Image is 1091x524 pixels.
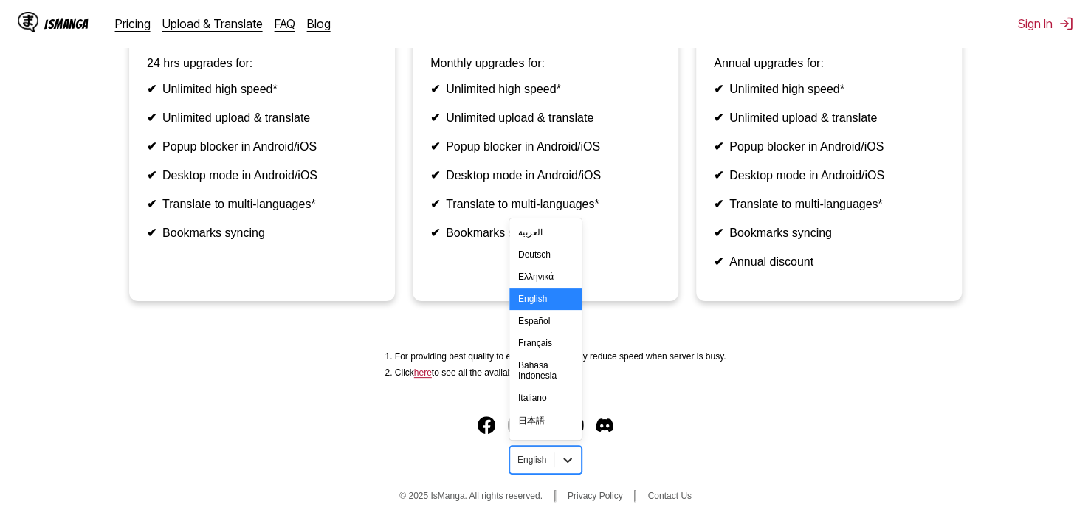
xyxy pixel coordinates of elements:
[430,111,661,125] li: Unlimited upload & translate
[162,16,263,31] a: Upload & Translate
[18,12,115,35] a: IsManga LogoIsManga
[147,111,377,125] li: Unlimited upload & translate
[399,491,543,501] span: © 2025 IsManga. All rights reserved.
[147,83,156,95] b: ✔
[44,17,89,31] div: IsManga
[430,140,440,153] b: ✔
[517,455,520,465] input: Select language
[714,139,944,154] li: Popup blocker in Android/iOS
[147,140,156,153] b: ✔
[414,368,432,378] a: Available languages
[395,368,726,378] li: Click to see all the available languages
[509,221,582,244] div: العربية
[568,491,623,501] a: Privacy Policy
[714,111,944,125] li: Unlimited upload & translate
[714,168,944,182] li: Desktop mode in Android/iOS
[714,226,944,240] li: Bookmarks syncing
[147,169,156,182] b: ✔
[307,16,331,31] a: Blog
[714,198,723,210] b: ✔
[147,82,377,96] li: Unlimited high speed*
[115,16,151,31] a: Pricing
[430,198,440,210] b: ✔
[509,387,582,409] div: Italiano
[1059,16,1073,31] img: Sign out
[647,491,691,501] a: Contact Us
[147,139,377,154] li: Popup blocker in Android/iOS
[714,255,944,269] li: Annual discount
[714,169,723,182] b: ✔
[430,168,661,182] li: Desktop mode in Android/iOS
[509,433,582,458] div: 한국어
[714,83,723,95] b: ✔
[1018,16,1073,31] button: Sign In
[430,227,440,239] b: ✔
[430,82,661,96] li: Unlimited high speed*
[430,57,661,70] p: Monthly upgrades for:
[478,416,495,434] img: IsManga Facebook
[509,244,582,266] div: Deutsch
[509,310,582,332] div: Español
[509,354,582,387] div: Bahasa Indonesia
[714,197,944,211] li: Translate to multi-languages*
[509,288,582,310] div: English
[18,12,38,32] img: IsManga Logo
[147,227,156,239] b: ✔
[714,255,723,268] b: ✔
[147,168,377,182] li: Desktop mode in Android/iOS
[714,57,944,70] p: Annual upgrades for:
[430,169,440,182] b: ✔
[430,139,661,154] li: Popup blocker in Android/iOS
[596,416,613,434] a: Discord
[430,111,440,124] b: ✔
[395,351,726,362] li: For providing best quality to every users, we may reduce speed when server is busy.
[509,266,582,288] div: Ελληνικά
[509,332,582,354] div: Français
[147,226,377,240] li: Bookmarks syncing
[507,416,525,434] a: Instagram
[147,197,377,211] li: Translate to multi-languages*
[714,140,723,153] b: ✔
[147,198,156,210] b: ✔
[430,83,440,95] b: ✔
[147,57,377,70] p: 24 hrs upgrades for:
[478,416,495,434] a: Facebook
[430,226,661,240] li: Bookmarks syncing
[509,409,582,433] div: 日本語
[714,82,944,96] li: Unlimited high speed*
[714,111,723,124] b: ✔
[430,197,661,211] li: Translate to multi-languages*
[507,416,525,434] img: IsManga Instagram
[147,111,156,124] b: ✔
[596,416,613,434] img: IsManga Discord
[714,227,723,239] b: ✔
[275,16,295,31] a: FAQ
